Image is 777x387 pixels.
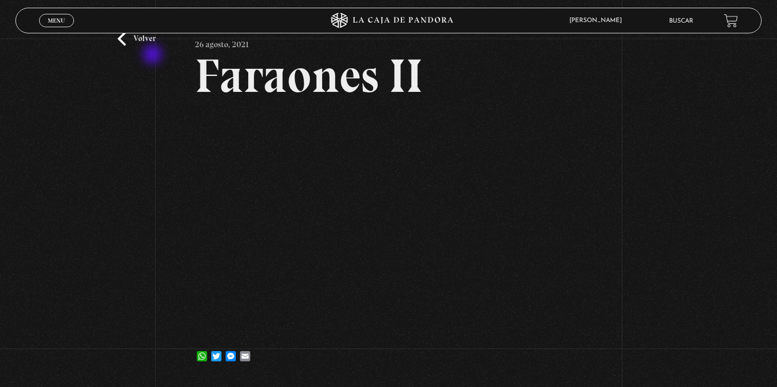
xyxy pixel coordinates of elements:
a: Volver [118,32,156,46]
a: Buscar [669,18,693,24]
a: Twitter [209,341,224,361]
span: Menu [48,17,65,24]
span: Cerrar [44,26,68,33]
a: Email [238,341,252,361]
span: [PERSON_NAME] [564,17,632,24]
a: View your shopping cart [724,14,738,28]
h2: Faraones II [195,52,583,100]
a: WhatsApp [195,341,209,361]
a: Messenger [224,341,238,361]
p: 26 agosto, 2021 [195,32,249,52]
